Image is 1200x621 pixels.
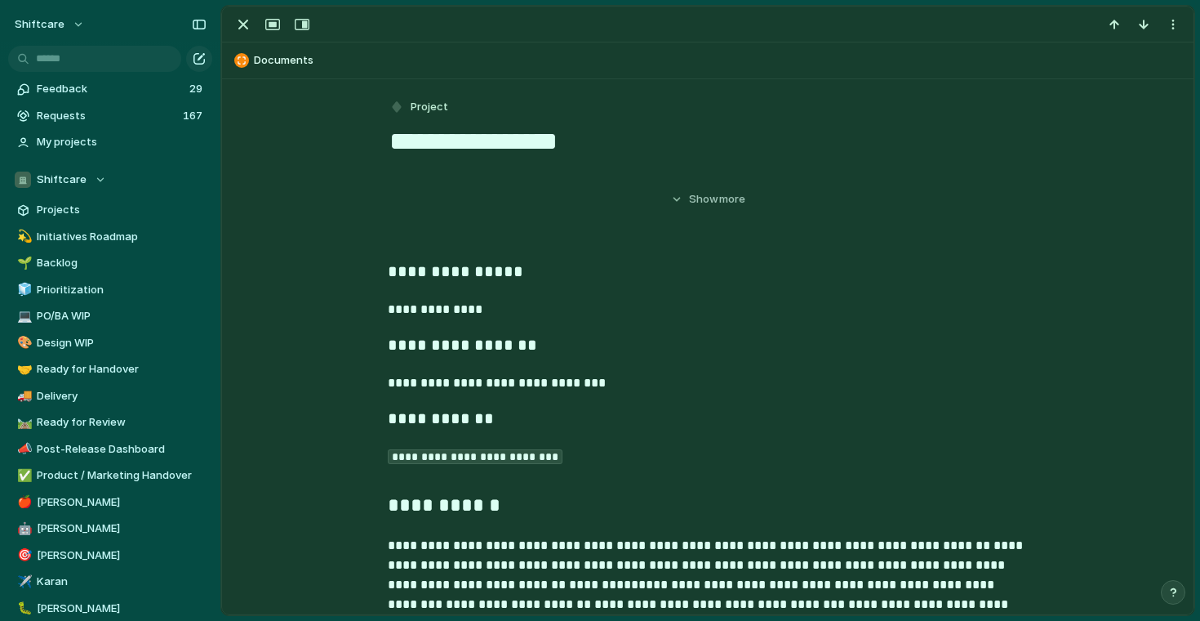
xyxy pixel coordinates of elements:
[15,467,31,484] button: ✅
[8,570,212,594] a: ✈️Karan
[15,494,31,511] button: 🍎
[37,134,207,150] span: My projects
[17,307,29,326] div: 💻
[17,254,29,273] div: 🌱
[8,198,212,222] a: Projects
[37,335,207,351] span: Design WIP
[37,172,87,188] span: Shiftcare
[37,601,207,617] span: [PERSON_NAME]
[411,99,448,115] span: Project
[37,467,207,484] span: Product / Marketing Handover
[8,168,212,192] button: Shiftcare
[254,52,1186,69] span: Documents
[8,543,212,568] a: 🎯[PERSON_NAME]
[17,440,29,458] div: 📣
[15,601,31,617] button: 🐛
[15,547,31,564] button: 🎯
[17,413,29,432] div: 🛤️
[37,574,207,590] span: Karan
[15,335,31,351] button: 🎨
[17,333,29,352] div: 🎨
[8,130,212,154] a: My projects
[15,255,31,271] button: 🌱
[8,490,212,515] a: 🍎[PERSON_NAME]
[386,96,453,119] button: Project
[17,360,29,379] div: 🤝
[15,414,31,431] button: 🛤️
[15,282,31,298] button: 🧊
[37,81,184,97] span: Feedback
[8,410,212,435] a: 🛤️Ready for Review
[8,516,212,541] a: 🤖[PERSON_NAME]
[8,596,212,621] a: 🐛[PERSON_NAME]
[8,463,212,488] a: ✅Product / Marketing Handover
[229,47,1186,74] button: Documents
[15,308,31,324] button: 💻
[17,386,29,405] div: 🚚
[15,388,31,404] button: 🚚
[37,202,207,218] span: Projects
[17,520,29,538] div: 🤖
[8,331,212,355] a: 🎨Design WIP
[7,11,93,38] button: shiftcare
[37,308,207,324] span: PO/BA WIP
[17,546,29,565] div: 🎯
[15,441,31,458] button: 📣
[37,520,207,537] span: [PERSON_NAME]
[8,304,212,328] a: 💻PO/BA WIP
[189,81,206,97] span: 29
[388,185,1028,214] button: Showmore
[37,414,207,431] span: Ready for Review
[17,227,29,246] div: 💫
[37,229,207,245] span: Initiatives Roadmap
[15,361,31,378] button: 🤝
[8,278,212,302] a: 🧊Prioritization
[15,520,31,537] button: 🤖
[15,229,31,245] button: 💫
[719,191,745,208] span: more
[17,573,29,592] div: ✈️
[183,108,206,124] span: 167
[37,361,207,378] span: Ready for Handover
[8,357,212,382] a: 🤝Ready for Handover
[17,280,29,299] div: 🧊
[17,493,29,512] div: 🍎
[37,255,207,271] span: Backlog
[37,547,207,564] span: [PERSON_NAME]
[8,225,212,249] a: 💫Initiatives Roadmap
[37,494,207,511] span: [PERSON_NAME]
[689,191,718,208] span: Show
[37,441,207,458] span: Post-Release Dashboard
[17,599,29,618] div: 🐛
[8,437,212,462] a: 📣Post-Release Dashboard
[37,108,178,124] span: Requests
[8,77,212,101] a: Feedback29
[37,282,207,298] span: Prioritization
[8,384,212,409] a: 🚚Delivery
[17,467,29,485] div: ✅
[8,104,212,128] a: Requests167
[15,574,31,590] button: ✈️
[37,388,207,404] span: Delivery
[15,16,64,33] span: shiftcare
[8,251,212,275] a: 🌱Backlog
